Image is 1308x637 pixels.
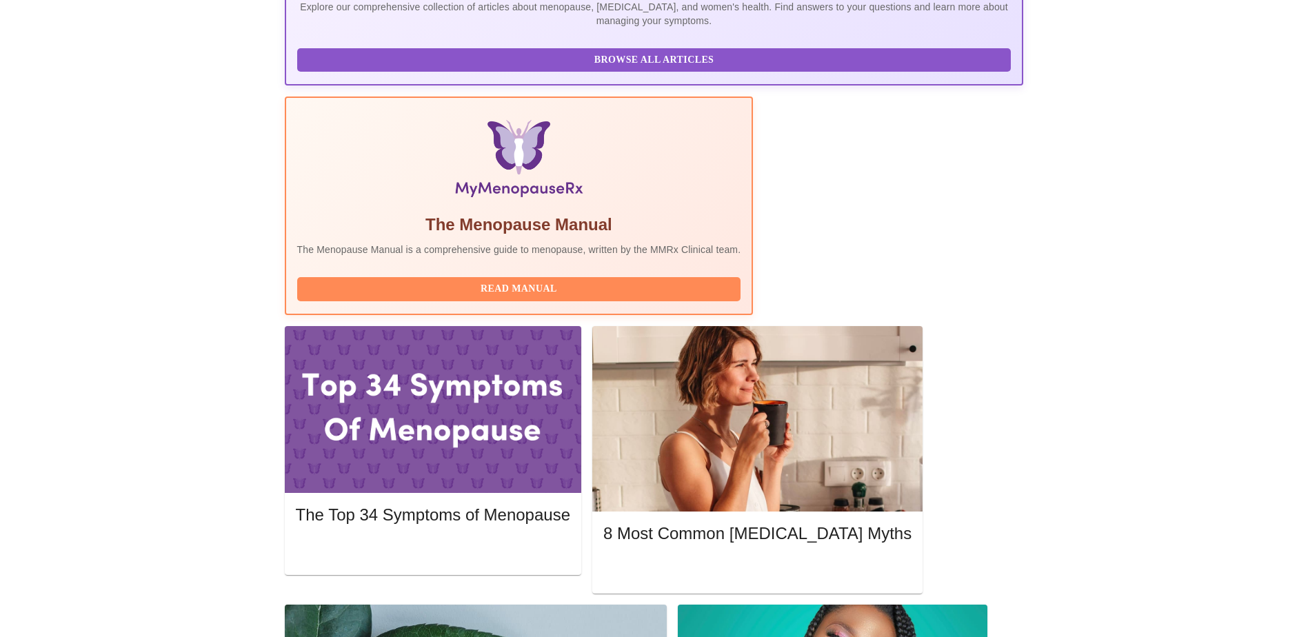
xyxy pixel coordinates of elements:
a: Read Manual [297,282,745,294]
img: Menopause Manual [368,120,670,203]
h5: 8 Most Common [MEDICAL_DATA] Myths [603,523,912,545]
span: Read More [617,561,898,578]
span: Read Manual [311,281,727,298]
button: Read Manual [297,277,741,301]
button: Read More [603,558,912,582]
h5: The Menopause Manual [297,214,741,236]
a: Browse All Articles [297,53,1015,65]
span: Browse All Articles [311,52,998,69]
button: Read More [296,538,570,563]
a: Read More [296,543,574,555]
span: Read More [310,542,556,559]
a: Read More [603,563,915,574]
p: The Menopause Manual is a comprehensive guide to menopause, written by the MMRx Clinical team. [297,243,741,256]
button: Browse All Articles [297,48,1012,72]
h5: The Top 34 Symptoms of Menopause [296,504,570,526]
